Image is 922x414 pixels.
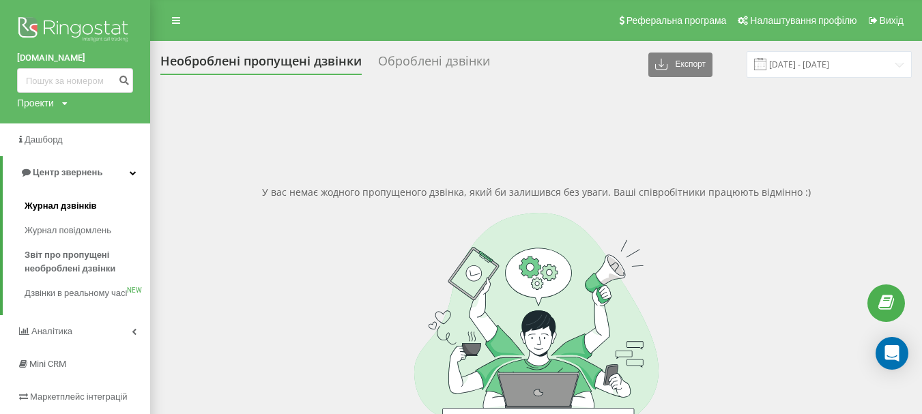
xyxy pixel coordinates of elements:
[25,243,150,281] a: Звіт про пропущені необроблені дзвінки
[25,224,111,237] span: Журнал повідомлень
[17,96,54,110] div: Проекти
[25,134,63,145] span: Дашборд
[17,51,133,65] a: [DOMAIN_NAME]
[25,281,150,306] a: Дзвінки в реальному часіNEW
[33,167,102,177] span: Центр звернень
[25,199,97,213] span: Журнал дзвінків
[25,286,127,300] span: Дзвінки в реальному часі
[29,359,66,369] span: Mini CRM
[626,15,727,26] span: Реферальна програма
[378,54,490,75] div: Оброблені дзвінки
[876,337,908,370] div: Open Intercom Messenger
[17,68,133,93] input: Пошук за номером
[30,391,128,402] span: Маркетплейс інтеграцій
[25,248,143,276] span: Звіт про пропущені необроблені дзвінки
[17,14,133,48] img: Ringostat logo
[160,54,362,75] div: Необроблені пропущені дзвінки
[25,218,150,243] a: Журнал повідомлень
[750,15,856,26] span: Налаштування профілю
[31,326,72,336] span: Аналiтика
[648,53,712,77] button: Експорт
[880,15,904,26] span: Вихід
[3,156,150,189] a: Центр звернень
[25,194,150,218] a: Журнал дзвінків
